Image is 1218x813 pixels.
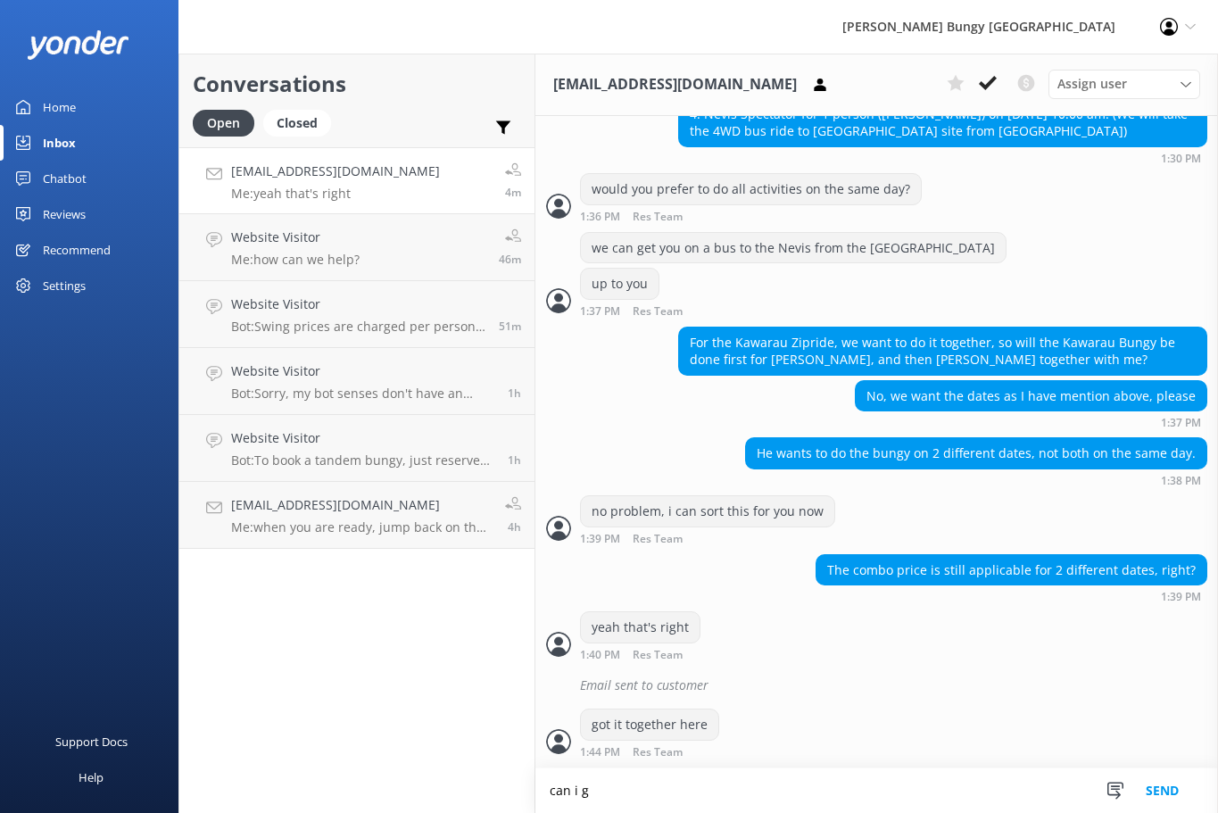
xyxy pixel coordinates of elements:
a: [EMAIL_ADDRESS][DOMAIN_NAME]Me:yeah that's right4m [179,147,534,214]
div: Recommend [43,232,111,268]
a: Closed [263,112,340,132]
strong: 1:37 PM [580,306,620,318]
p: Me: how can we help? [231,252,360,268]
h4: Website Visitor [231,361,494,381]
span: Res Team [633,306,683,318]
div: Sep 27 2025 01:37pm (UTC +12:00) Pacific/Auckland [580,304,741,318]
div: Sep 27 2025 01:40pm (UTC +12:00) Pacific/Auckland [580,648,741,661]
span: Sep 27 2025 12:52pm (UTC +12:00) Pacific/Auckland [499,319,521,334]
div: got it together here [581,709,718,740]
h2: Conversations [193,67,521,101]
a: [EMAIL_ADDRESS][DOMAIN_NAME]Me:when you are ready, jump back on the chat and we'll get this booke... [179,482,534,549]
div: Chatbot [43,161,87,196]
div: Sep 27 2025 01:37pm (UTC +12:00) Pacific/Auckland [855,416,1207,428]
div: we can get you on a bus to the Nevis from the [GEOGRAPHIC_DATA] [581,233,1006,263]
a: Website VisitorMe:how can we help?46m [179,214,534,281]
button: Send [1129,768,1196,813]
div: Sep 27 2025 01:36pm (UTC +12:00) Pacific/Auckland [580,210,922,223]
a: Website VisitorBot:Sorry, my bot senses don't have an answer for that, please try and rephrase yo... [179,348,534,415]
strong: 1:40 PM [580,650,620,661]
h4: [EMAIL_ADDRESS][DOMAIN_NAME] [231,162,440,181]
div: Sep 27 2025 01:30pm (UTC +12:00) Pacific/Auckland [678,152,1207,164]
a: Open [193,112,263,132]
span: Sep 27 2025 01:40pm (UTC +12:00) Pacific/Auckland [505,185,521,200]
div: Sep 27 2025 01:39pm (UTC +12:00) Pacific/Auckland [816,590,1207,602]
div: 2025-09-27T01:43:22.581 [546,670,1207,701]
div: Inbox [43,125,76,161]
span: Sep 27 2025 12:29pm (UTC +12:00) Pacific/Auckland [508,452,521,468]
strong: 1:44 PM [580,747,620,759]
div: Home [43,89,76,125]
strong: 1:36 PM [580,212,620,223]
span: Res Team [633,650,683,661]
img: yonder-white-logo.png [27,30,129,60]
strong: 1:30 PM [1161,153,1201,164]
h3: [EMAIL_ADDRESS][DOMAIN_NAME] [553,73,797,96]
h4: Website Visitor [231,428,494,448]
div: He wants to do the bungy on 2 different dates, not both on the same day. [746,438,1206,469]
p: Bot: Sorry, my bot senses don't have an answer for that, please try and rephrase your question, I... [231,386,494,402]
textarea: can i g [535,768,1218,813]
div: The combo price is still applicable for 2 different dates, right? [816,555,1206,585]
div: Sep 27 2025 01:39pm (UTC +12:00) Pacific/Auckland [580,532,835,545]
div: Help [79,759,104,795]
div: yeah that's right [581,612,700,643]
span: Assign user [1057,74,1127,94]
p: Bot: To book a tandem bungy, just reserve two individual spots for the same time and leave a note... [231,452,494,469]
div: Sep 27 2025 01:44pm (UTC +12:00) Pacific/Auckland [580,745,741,759]
h4: Website Visitor [231,295,485,314]
div: Email sent to customer [580,670,1207,701]
h4: Website Visitor [231,228,360,247]
div: Settings [43,268,86,303]
p: Me: when you are ready, jump back on the chat and we'll get this booked in with you [231,519,492,535]
div: would you prefer to do all activities on the same day? [581,174,921,204]
div: No, we want the dates as I have mention above, please [856,381,1206,411]
span: Res Team [633,212,683,223]
div: For the Kawarau Zipride, we want to do it together, so will the Kawarau Bungy be done first for [... [679,328,1206,375]
span: Res Team [633,747,683,759]
strong: 1:39 PM [580,534,620,545]
p: Me: yeah that's right [231,186,440,202]
span: Res Team [633,534,683,545]
strong: 1:37 PM [1161,418,1201,428]
div: Support Docs [55,724,128,759]
div: Assign User [1048,70,1200,98]
div: Open [193,110,254,137]
div: up to you [581,269,659,299]
a: Website VisitorBot:Swing prices are charged per person. If you're going tandem, just book two spo... [179,281,534,348]
span: Sep 27 2025 12:34pm (UTC +12:00) Pacific/Auckland [508,386,521,401]
span: Sep 27 2025 09:16am (UTC +12:00) Pacific/Auckland [508,519,521,535]
div: Closed [263,110,331,137]
div: no problem, i can sort this for you now [581,496,834,527]
strong: 1:38 PM [1161,476,1201,486]
h4: [EMAIL_ADDRESS][DOMAIN_NAME] [231,495,492,515]
div: Reviews [43,196,86,232]
div: Sep 27 2025 01:38pm (UTC +12:00) Pacific/Auckland [745,474,1207,486]
strong: 1:39 PM [1161,592,1201,602]
a: Website VisitorBot:To book a tandem bungy, just reserve two individual spots for the same time an... [179,415,534,482]
p: Bot: Swing prices are charged per person. If you're going tandem, just book two spots for the sam... [231,319,485,335]
span: Sep 27 2025 12:58pm (UTC +12:00) Pacific/Auckland [499,252,521,267]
